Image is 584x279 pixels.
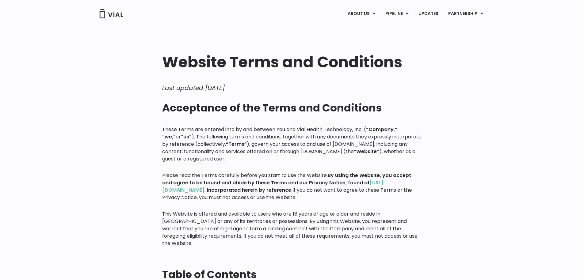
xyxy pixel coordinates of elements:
strong: “Company,” “we,” [162,126,397,140]
a: PIPELINEMenu Toggle [380,9,413,19]
a: ABOUT USMenu Toggle [343,9,380,19]
strong: “Website” [354,148,379,155]
a: [URL][DOMAIN_NAME] [162,179,384,194]
h2: Acceptance of the Terms and Conditions [162,102,422,114]
h1: Website Terms and Conditions [162,54,422,71]
div: Please read the Terms carefully before you start to use the Website. If you do not want to agree ... [162,172,422,201]
p: These Terms are entered into by and between You and Vial Health Technology, Inc. ( or ). The foll... [162,126,422,163]
a: UPDATES [414,9,443,19]
p: Last updated [DATE] [162,83,422,93]
strong: “us” [181,133,192,140]
strong: By using the Website, you accept and agree to be bound and abide by these Terms and our Privacy N... [162,172,411,194]
a: PARTNERSHIPMenu Toggle [443,9,488,19]
strong: “Terms” [226,141,247,148]
img: Vial Logo [99,9,124,18]
p: This Website is offered and available to users who are 18 years of age or older and reside in [GE... [162,210,422,247]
